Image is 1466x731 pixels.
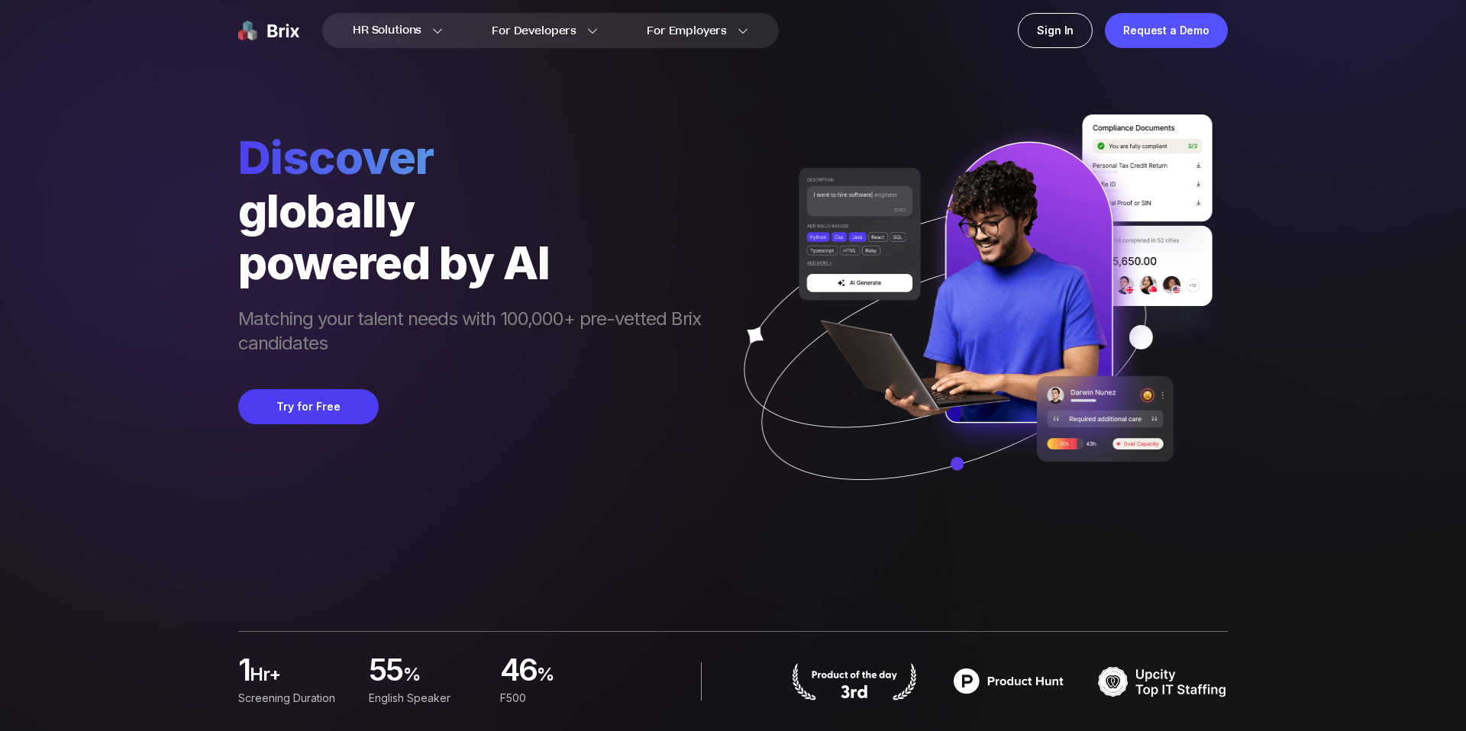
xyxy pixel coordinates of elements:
[369,690,481,707] div: English Speaker
[238,185,716,237] div: globally
[790,662,919,700] img: product hunt badge
[353,18,421,43] span: HR Solutions
[1018,13,1093,48] a: Sign In
[238,389,379,424] button: Try for Free
[1105,13,1228,48] a: Request a Demo
[403,662,482,693] span: %
[250,662,350,693] span: hr+
[238,690,350,707] div: Screening duration
[944,662,1074,700] img: product hunt badge
[238,130,716,185] span: Discover
[238,307,716,359] span: Matching your talent needs with 100,000+ pre-vetted Brix candidates
[500,690,612,707] div: F500
[1098,662,1228,700] img: TOP IT STAFFING
[238,237,716,288] div: powered by AI
[238,656,250,687] span: 1
[537,662,612,693] span: %
[492,23,576,39] span: For Developers
[500,656,538,687] span: 46
[716,114,1228,525] img: ai generate
[647,23,727,39] span: For Employers
[369,656,403,687] span: 55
